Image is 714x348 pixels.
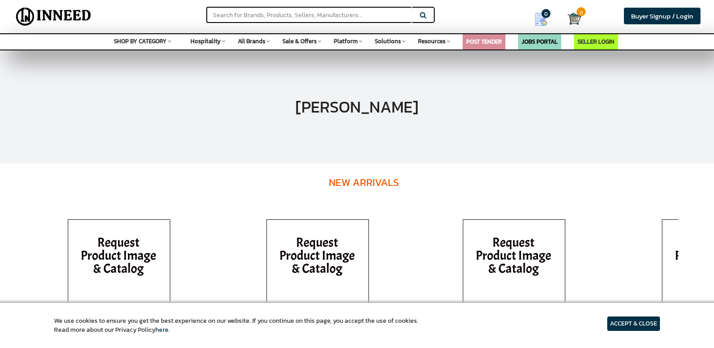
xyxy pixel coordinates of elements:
[451,208,577,343] img: inneed-image-na.png
[534,13,548,26] img: Show My Quotes
[466,37,502,46] a: POST TENDER
[375,37,401,45] span: Solutions
[54,316,418,334] article: We use cookies to ensure you get the best experience on our website. If you continue on this page...
[206,7,412,23] input: Search for Brands, Products, Sellers, Manufacturers...
[541,9,550,18] span: 0
[114,37,167,45] span: SHOP BY CATEGORY
[607,316,660,331] article: ACCEPT & CLOSE
[522,37,558,46] a: JOBS PORTAL
[191,37,221,45] span: Hospitality
[577,7,586,16] span: 0
[521,9,568,30] a: my Quotes 0
[238,37,265,45] span: All Brands
[334,37,358,45] span: Platform
[155,325,168,334] a: here
[282,37,317,45] span: Sale & Offers
[578,37,614,46] a: SELLER LOGIN
[631,11,693,21] span: Buyer Signup / Login
[12,5,95,28] img: Inneed.Market
[56,208,182,343] img: inneed-image-na.png
[255,208,381,343] img: inneed-image-na.png
[56,163,672,202] h4: New Arrivals
[624,8,700,24] a: Buyer Signup / Login
[568,12,581,26] img: Cart
[296,98,418,116] h1: [PERSON_NAME]
[418,37,446,45] span: Resources
[568,9,575,29] a: Cart 0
